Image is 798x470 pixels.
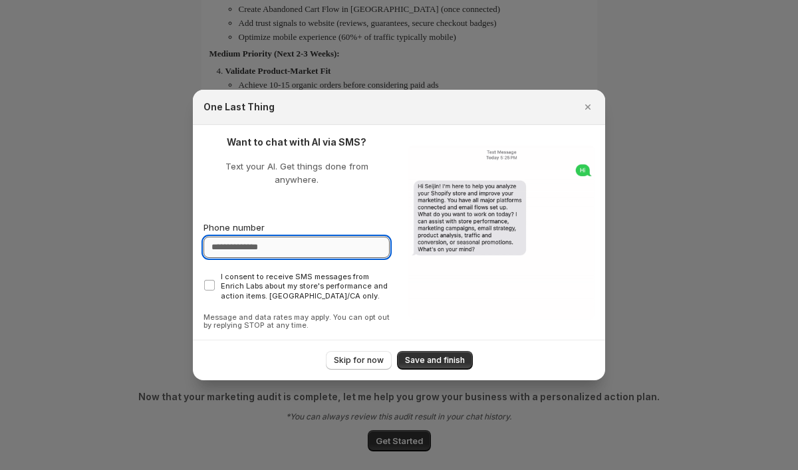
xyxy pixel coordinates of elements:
[203,222,265,233] span: Phone number
[203,100,275,114] h2: One Last Thing
[203,160,390,186] p: Text your AI. Get things done from anywhere.
[397,351,473,370] button: Save and finish
[408,145,595,319] img: SMS updates
[334,355,384,366] span: Skip for now
[579,98,597,116] button: Close
[221,272,388,300] span: I consent to receive SMS messages from Enrich Labs about my store's performance and action items....
[203,313,390,329] p: Message and data rates may apply. You can opt out by replying STOP at any time.
[405,355,465,366] span: Save and finish
[203,136,390,149] p: Want to chat with AI via SMS?
[326,351,392,370] button: Skip for now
